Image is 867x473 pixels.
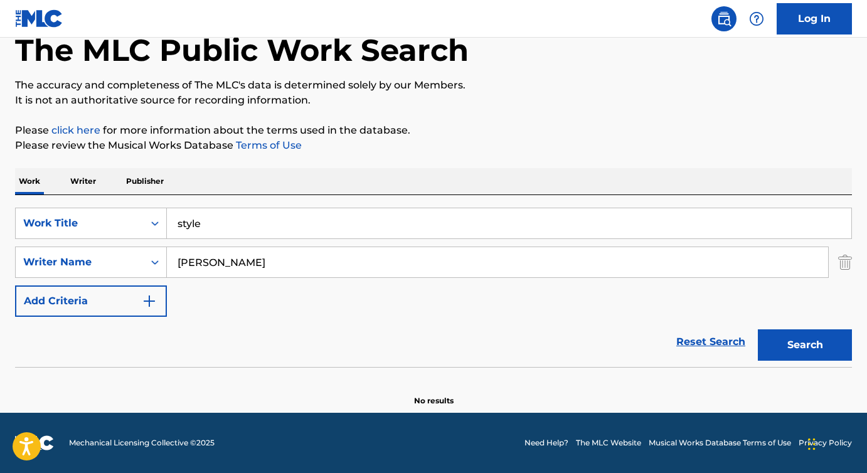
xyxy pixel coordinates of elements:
[15,9,63,28] img: MLC Logo
[804,413,867,473] iframe: Chat Widget
[808,425,816,463] div: Drag
[15,168,44,194] p: Work
[15,93,852,108] p: It is not an authoritative source for recording information.
[576,437,641,449] a: The MLC Website
[670,328,752,356] a: Reset Search
[15,31,469,69] h1: The MLC Public Work Search
[414,380,454,407] p: No results
[23,255,136,270] div: Writer Name
[23,216,136,231] div: Work Title
[15,78,852,93] p: The accuracy and completeness of The MLC's data is determined solely by our Members.
[799,437,852,449] a: Privacy Policy
[711,6,737,31] a: Public Search
[15,208,852,367] form: Search Form
[524,437,568,449] a: Need Help?
[51,124,100,136] a: click here
[15,123,852,138] p: Please for more information about the terms used in the database.
[66,168,100,194] p: Writer
[744,6,769,31] div: Help
[777,3,852,35] a: Log In
[233,139,302,151] a: Terms of Use
[15,285,167,317] button: Add Criteria
[716,11,731,26] img: search
[758,329,852,361] button: Search
[649,437,791,449] a: Musical Works Database Terms of Use
[142,294,157,309] img: 9d2ae6d4665cec9f34b9.svg
[749,11,764,26] img: help
[122,168,168,194] p: Publisher
[838,247,852,278] img: Delete Criterion
[15,435,54,450] img: logo
[15,138,852,153] p: Please review the Musical Works Database
[69,437,215,449] span: Mechanical Licensing Collective © 2025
